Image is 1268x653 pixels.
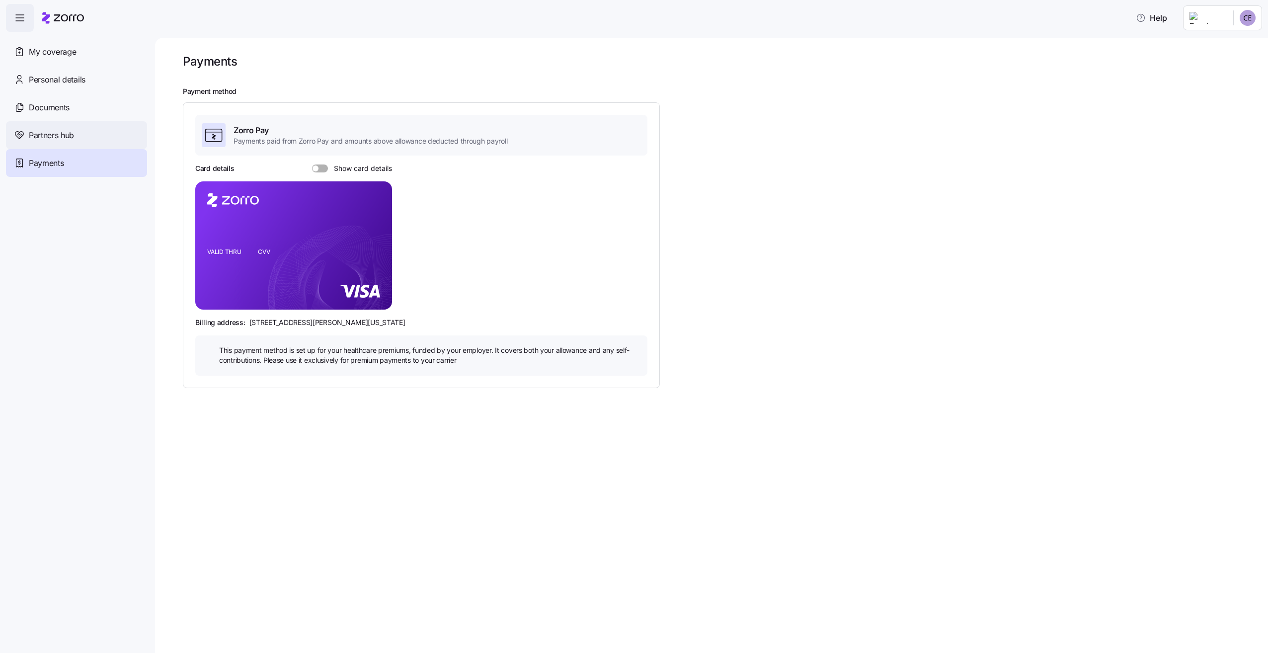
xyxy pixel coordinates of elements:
[1189,12,1225,24] img: Employer logo
[29,46,76,58] span: My coverage
[1128,8,1175,28] button: Help
[29,157,64,169] span: Payments
[1136,12,1167,24] span: Help
[1240,10,1256,26] img: 1324de6f1632b552e05b87934a112819
[219,345,639,366] span: This payment method is set up for your healthcare premiums, funded by your employer. It covers bo...
[234,124,507,137] span: Zorro Pay
[6,38,147,66] a: My coverage
[183,87,1254,96] h2: Payment method
[6,93,147,121] a: Documents
[29,129,74,142] span: Partners hub
[183,54,237,69] h1: Payments
[234,136,507,146] span: Payments paid from Zorro Pay and amounts above allowance deducted through payroll
[328,164,392,172] span: Show card details
[29,74,85,86] span: Personal details
[203,345,215,357] img: icon bulb
[6,66,147,93] a: Personal details
[195,163,235,173] h3: Card details
[195,318,245,327] span: Billing address:
[6,149,147,177] a: Payments
[258,248,270,255] tspan: CVV
[29,101,70,114] span: Documents
[249,318,405,327] span: [STREET_ADDRESS][PERSON_NAME][US_STATE]
[207,248,241,255] tspan: VALID THRU
[6,121,147,149] a: Partners hub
